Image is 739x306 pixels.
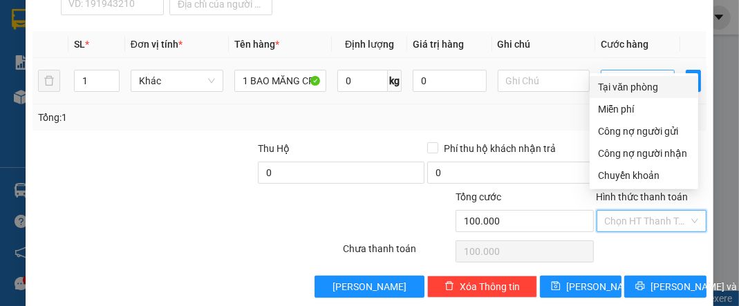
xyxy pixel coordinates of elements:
[315,276,424,298] button: [PERSON_NAME]
[427,276,537,298] button: deleteXóa Thông tin
[598,102,690,117] div: Miễn phí
[686,70,701,92] button: plus
[413,70,486,92] input: 0
[38,13,172,32] span: ĐỨC ĐẠT GIA LAI
[81,39,192,65] strong: 0901 900 568
[139,70,215,91] span: Khác
[598,124,690,139] div: Công nợ người gửi
[624,276,706,298] button: printer[PERSON_NAME] và In
[9,39,50,52] strong: Sài Gòn:
[234,39,279,50] span: Tên hàng
[388,70,402,92] span: kg
[590,142,698,164] div: Cước gửi hàng sẽ được ghi vào công nợ của người nhận
[81,67,149,80] strong: 0901 933 179
[345,39,394,50] span: Định lượng
[460,279,520,294] span: Xóa Thông tin
[131,39,183,50] span: Đơn vị tính
[81,39,167,52] strong: [PERSON_NAME]:
[9,90,69,110] span: VP GỬI:
[74,39,85,50] span: SL
[342,241,454,265] div: Chưa thanh toán
[9,39,75,65] strong: 0931 600 979
[9,67,77,80] strong: 0901 936 968
[73,90,178,110] span: VP Chư Prông
[598,79,690,95] div: Tại văn phòng
[234,70,327,92] input: VD: Bàn, Ghế
[258,143,290,154] span: Thu Hộ
[413,39,464,50] span: Giá trị hàng
[635,281,645,292] span: printer
[438,141,561,156] span: Phí thu hộ khách nhận trả
[333,279,406,294] span: [PERSON_NAME]
[598,146,690,161] div: Công nợ người nhận
[38,70,60,92] button: delete
[540,276,621,298] button: save[PERSON_NAME]
[498,70,590,92] input: Ghi Chú
[601,39,648,50] span: Cước hàng
[597,191,689,202] label: Hình thức thanh toán
[590,120,698,142] div: Cước gửi hàng sẽ được ghi vào công nợ của người gửi
[566,279,640,294] span: [PERSON_NAME]
[456,191,501,202] span: Tổng cước
[598,168,690,183] div: Chuyển khoản
[38,110,286,125] div: Tổng: 1
[445,281,454,292] span: delete
[492,31,596,58] th: Ghi chú
[551,281,561,292] span: save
